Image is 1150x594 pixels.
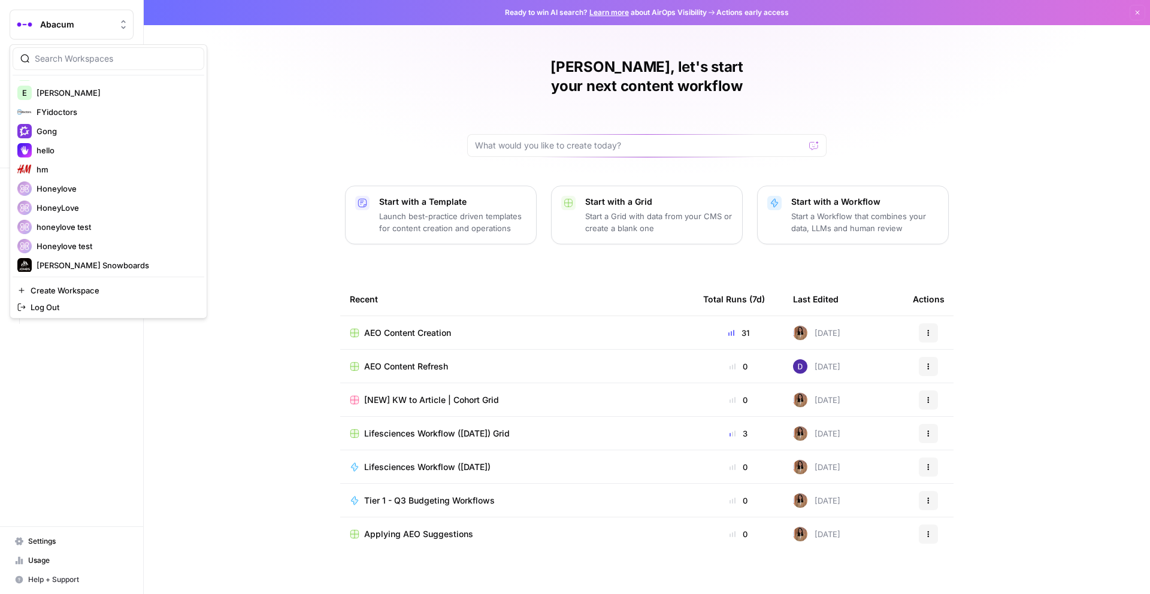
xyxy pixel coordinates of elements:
span: Honeylove test [37,240,195,252]
button: Workspace: Abacum [10,10,134,40]
img: Abacum Logo [14,14,35,35]
span: hello [37,144,195,156]
img: hm Logo [17,162,32,177]
span: Lifesciences Workflow ([DATE]) [364,461,491,473]
img: HoneyLove Logo [17,201,32,215]
div: 0 [703,495,774,507]
p: Start a Grid with data from your CMS or create a blank one [585,210,733,234]
div: 0 [703,394,774,406]
a: Create Workspace [13,282,204,299]
span: Log Out [31,301,195,313]
img: hello Logo [17,143,32,157]
div: 3 [703,428,774,440]
span: [NEW] KW to Article | Cohort Grid [364,394,499,406]
a: Lifesciences Workflow ([DATE]) Grid [350,428,684,440]
a: AEO Content Creation [350,327,684,339]
div: Workspace: Abacum [10,44,207,319]
a: Usage [10,551,134,570]
span: Usage [28,555,128,566]
span: Create Workspace [31,284,195,296]
div: Actions [913,283,945,316]
span: Gong [37,125,195,137]
div: 0 [703,461,774,473]
div: 0 [703,528,774,540]
span: AEO Content Creation [364,327,451,339]
a: Lifesciences Workflow ([DATE]) [350,461,684,473]
img: Jones Snowboards Logo [17,258,32,272]
p: Start with a Workflow [791,196,939,208]
div: [DATE] [793,460,840,474]
span: E [22,87,27,99]
img: jqqluxs4pyouhdpojww11bswqfcs [793,326,807,340]
a: AEO Content Refresh [350,360,684,372]
img: jqqluxs4pyouhdpojww11bswqfcs [793,460,807,474]
button: Start with a WorkflowStart a Workflow that combines your data, LLMs and human review [757,186,949,244]
button: Help + Support [10,570,134,589]
div: Total Runs (7d) [703,283,765,316]
input: Search Workspaces [35,53,196,65]
img: Gong Logo [17,124,32,138]
span: [PERSON_NAME] Snowboards [37,259,195,271]
img: jqqluxs4pyouhdpojww11bswqfcs [793,393,807,407]
span: Tier 1 - Q3 Budgeting Workflows [364,495,495,507]
p: Start a Workflow that combines your data, LLMs and human review [791,210,939,234]
img: honeylove test Logo [17,220,32,234]
a: Log Out [13,299,204,316]
img: jqqluxs4pyouhdpojww11bswqfcs [793,493,807,508]
span: hm [37,163,195,175]
img: 6clbhjv5t98vtpq4yyt91utag0vy [793,359,807,374]
div: [DATE] [793,426,840,441]
img: FYidoctors Logo [17,105,32,119]
img: jqqluxs4pyouhdpojww11bswqfcs [793,527,807,541]
img: jqqluxs4pyouhdpojww11bswqfcs [793,426,807,441]
div: Recent [350,283,684,316]
span: Honeylove [37,183,195,195]
a: Applying AEO Suggestions [350,528,684,540]
img: Honeylove Logo [17,181,32,196]
span: Abacum [40,19,113,31]
span: HoneyLove [37,202,195,214]
a: [NEW] KW to Article | Cohort Grid [350,394,684,406]
div: 31 [703,327,774,339]
span: Actions early access [716,7,789,18]
a: Tier 1 - Q3 Budgeting Workflows [350,495,684,507]
span: Help + Support [28,574,128,585]
div: [DATE] [793,493,840,508]
span: Settings [28,536,128,547]
span: AEO Content Refresh [364,360,448,372]
span: FYidoctors [37,106,195,118]
button: Start with a TemplateLaunch best-practice driven templates for content creation and operations [345,186,537,244]
a: Learn more [589,8,629,17]
div: [DATE] [793,393,840,407]
p: Start with a Template [379,196,526,208]
p: Launch best-practice driven templates for content creation and operations [379,210,526,234]
img: Honeylove test Logo [17,239,32,253]
div: [DATE] [793,326,840,340]
div: [DATE] [793,359,840,374]
button: Start with a GridStart a Grid with data from your CMS or create a blank one [551,186,743,244]
span: Ready to win AI search? about AirOps Visibility [505,7,707,18]
h1: [PERSON_NAME], let's start your next content workflow [467,57,827,96]
input: What would you like to create today? [475,140,804,151]
div: 0 [703,360,774,372]
span: Applying AEO Suggestions [364,528,473,540]
span: [PERSON_NAME] [37,87,195,99]
a: Settings [10,532,134,551]
span: Lifesciences Workflow ([DATE]) Grid [364,428,510,440]
div: [DATE] [793,527,840,541]
div: Last Edited [793,283,839,316]
p: Start with a Grid [585,196,733,208]
span: honeylove test [37,221,195,233]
